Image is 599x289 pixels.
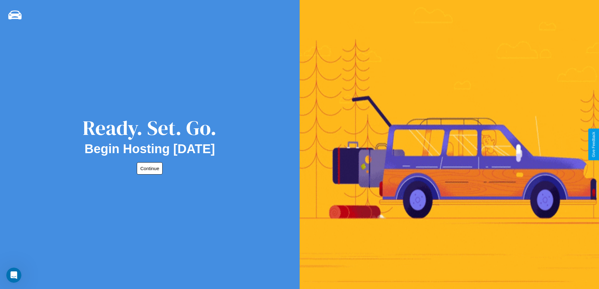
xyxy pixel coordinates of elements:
iframe: Intercom live chat [6,268,21,283]
h2: Begin Hosting [DATE] [85,142,215,156]
div: Give Feedback [591,132,596,157]
button: Continue [137,162,163,175]
div: Ready. Set. Go. [83,114,217,142]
